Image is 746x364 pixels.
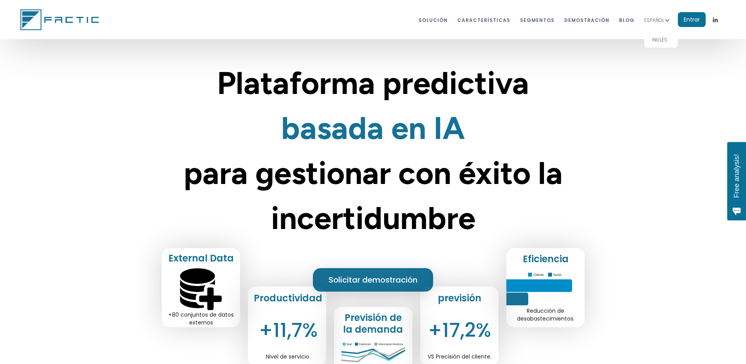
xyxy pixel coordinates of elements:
[644,32,678,48] div: ESPAÑOL
[644,7,678,32] div: ESPAÑOL
[428,326,491,334] div: +17,2%
[313,268,433,292] a: Solicitar demostración
[258,326,317,334] div: +11,7%
[520,13,555,27] a: segmentos
[252,292,324,304] h2: Productividad
[520,253,570,265] h2: Eficiencia
[184,154,563,237] span: para gestionar con éxito la incertidumbre
[644,16,664,24] div: ESPAÑOL
[217,64,529,102] span: Plataforma predictiva
[457,13,510,27] a: características
[134,61,612,241] h1: basada en IA
[506,307,585,323] div: Reducción de desabastecimientos.
[338,312,408,335] h2: Previsión de la demanda
[564,13,609,27] a: dEMOstración
[644,32,678,48] a: INGLÉS
[435,292,483,304] h2: previsión
[427,353,491,360] div: VS Precisión del cliente.
[678,12,706,27] a: Entrar
[162,311,240,326] div: +80 conjuntos de datos externos
[419,13,448,27] a: Solución
[166,252,235,264] h2: External Data
[619,13,634,27] a: BLOG
[266,353,310,360] div: Nivel de servicio.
